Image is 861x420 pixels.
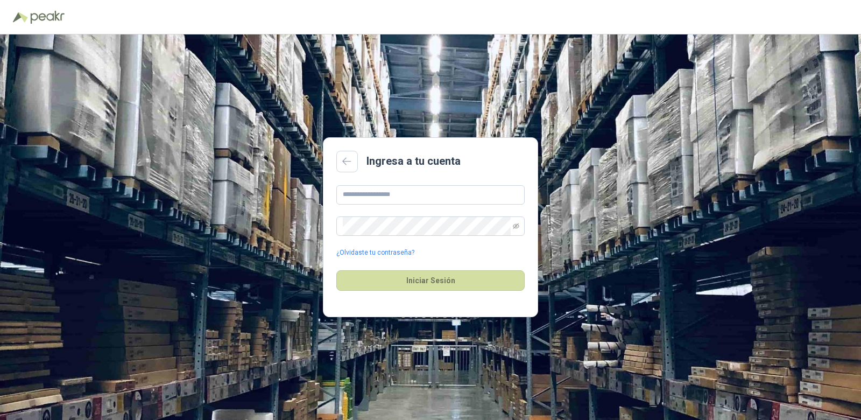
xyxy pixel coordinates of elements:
[336,248,414,258] a: ¿Olvidaste tu contraseña?
[366,153,461,170] h2: Ingresa a tu cuenta
[336,270,525,291] button: Iniciar Sesión
[13,12,28,23] img: Logo
[513,223,519,229] span: eye-invisible
[30,11,65,24] img: Peakr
